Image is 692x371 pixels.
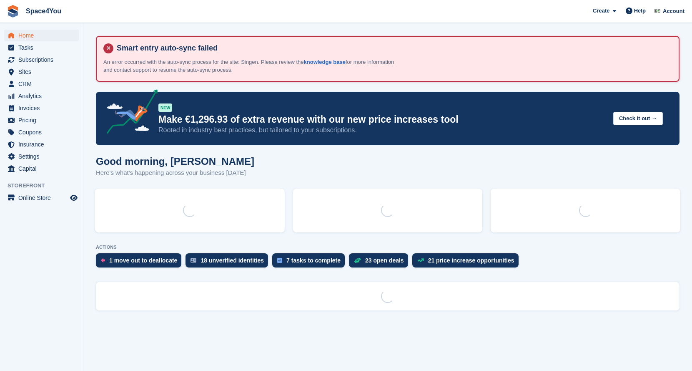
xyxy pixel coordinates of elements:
div: 7 tasks to complete [286,257,341,264]
span: Account [663,7,684,15]
h4: Smart entry auto-sync failed [113,43,672,53]
img: stora-icon-8386f47178a22dfd0bd8f6a31ec36ba5ce8667c1dd55bd0f319d3a0aa187defe.svg [7,5,19,18]
a: 1 move out to deallocate [96,253,186,272]
a: menu [4,192,79,204]
a: menu [4,102,79,114]
p: Rooted in industry best practices, but tailored to your subscriptions. [158,126,607,135]
span: Pricing [18,114,68,126]
span: Home [18,30,68,41]
a: menu [4,42,79,53]
img: task-75834270c22a3079a89374b754ae025e5fb1db73e45f91037f5363f120a921f8.svg [277,258,282,263]
img: verify_identity-adf6edd0f0f0b5bbfe63781bf79b02c33cf7c696d77639b501bdc392416b5a36.svg [191,258,196,263]
img: move_outs_to_deallocate_icon-f764333ba52eb49d3ac5e1228854f67142a1ed5810a6f6cc68b1a99e826820c5.svg [101,258,105,263]
img: Finn-Kristof Kausch [653,7,662,15]
a: menu [4,114,79,126]
img: deal-1b604bf984904fb50ccaf53a9ad4b4a5d6e5aea283cecdc64d6e3604feb123c2.svg [354,257,361,263]
span: Storefront [8,182,83,190]
span: Capital [18,163,68,174]
a: menu [4,126,79,138]
span: Settings [18,151,68,162]
h1: Good morning, [PERSON_NAME] [96,156,254,167]
div: 1 move out to deallocate [109,257,177,264]
a: menu [4,54,79,66]
a: knowledge base [304,59,346,65]
span: Coupons [18,126,68,138]
span: Create [593,7,609,15]
span: CRM [18,78,68,90]
a: Space4You [23,4,65,18]
img: price-adjustments-announcement-icon-8257ccfd72463d97f412b2fc003d46551f7dbcb40ab6d574587a9cd5c0d94... [100,89,158,137]
div: 23 open deals [365,257,404,264]
div: NEW [158,103,172,112]
p: An error occurred with the auto-sync process for the site: Singen. Please review the for more inf... [103,58,395,74]
a: menu [4,66,79,78]
button: Check it out → [613,112,663,126]
a: menu [4,151,79,162]
span: Analytics [18,90,68,102]
a: 18 unverified identities [186,253,272,272]
a: menu [4,139,79,150]
div: 18 unverified identities [201,257,264,264]
a: menu [4,30,79,41]
span: Help [634,7,646,15]
a: 7 tasks to complete [272,253,349,272]
img: price_increase_opportunities-93ffe204e8149a01c8c9dc8f82e8f89637d9d84a8eef4429ea346261dce0b2c0.svg [417,258,424,262]
span: Insurance [18,139,68,150]
span: Tasks [18,42,68,53]
p: Here's what's happening across your business [DATE] [96,168,254,178]
span: Online Store [18,192,68,204]
a: Preview store [69,193,79,203]
span: Subscriptions [18,54,68,66]
a: menu [4,163,79,174]
span: Sites [18,66,68,78]
a: 21 price increase opportunities [412,253,523,272]
p: ACTIONS [96,245,679,250]
p: Make €1,296.93 of extra revenue with our new price increases tool [158,114,607,126]
div: 21 price increase opportunities [428,257,514,264]
a: menu [4,90,79,102]
a: 23 open deals [349,253,412,272]
span: Invoices [18,102,68,114]
a: menu [4,78,79,90]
